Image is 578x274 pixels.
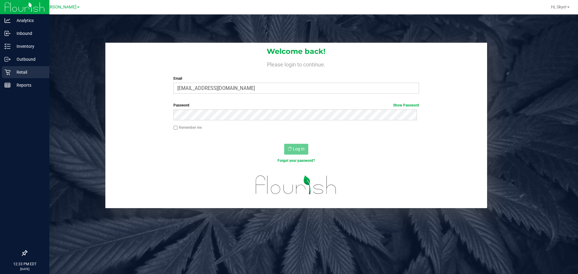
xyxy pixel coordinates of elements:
p: Inventory [11,43,47,50]
span: [PERSON_NAME] [43,5,76,10]
img: flourish_logo.svg [248,170,344,200]
inline-svg: Inbound [5,30,11,36]
input: Remember me [173,126,178,130]
inline-svg: Outbound [5,56,11,62]
p: Reports [11,82,47,89]
p: 12:33 PM EDT [3,261,47,267]
label: Remember me [173,125,202,130]
a: Forgot your password? [278,159,315,163]
span: Hi, Skye! [551,5,567,9]
button: Log In [284,144,308,155]
inline-svg: Analytics [5,17,11,23]
label: Email [173,76,419,81]
inline-svg: Reports [5,82,11,88]
a: Show Password [393,103,419,107]
inline-svg: Retail [5,69,11,75]
p: Inbound [11,30,47,37]
p: Retail [11,69,47,76]
h1: Welcome back! [105,48,487,55]
p: Outbound [11,56,47,63]
span: Log In [293,146,305,151]
h4: Please login to continue. [105,60,487,67]
inline-svg: Inventory [5,43,11,49]
p: [DATE] [3,267,47,271]
span: Password [173,103,189,107]
p: Analytics [11,17,47,24]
